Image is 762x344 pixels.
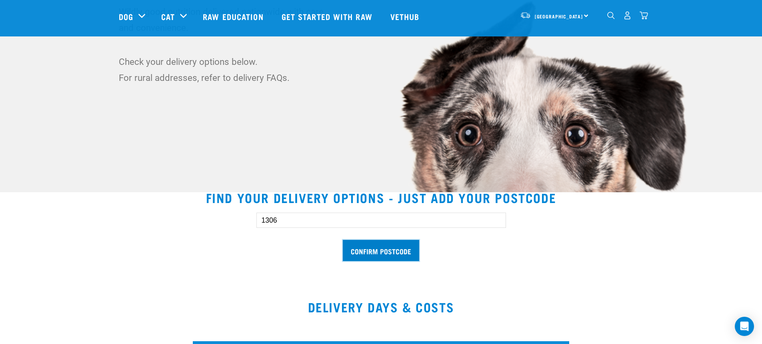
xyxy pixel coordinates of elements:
[256,213,506,228] input: Enter your postcode here...
[607,12,615,19] img: home-icon-1@2x.png
[382,0,430,32] a: Vethub
[520,12,531,19] img: van-moving.png
[623,11,632,20] img: user.png
[535,15,583,18] span: [GEOGRAPHIC_DATA]
[274,0,382,32] a: Get started with Raw
[161,10,175,22] a: Cat
[640,11,648,20] img: home-icon@2x.png
[10,190,752,205] h2: Find your delivery options - just add your postcode
[119,10,133,22] a: Dog
[343,240,419,261] input: Confirm postcode
[735,317,754,336] div: Open Intercom Messenger
[119,54,329,86] p: Check your delivery options below. For rural addresses, refer to delivery FAQs.
[195,0,273,32] a: Raw Education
